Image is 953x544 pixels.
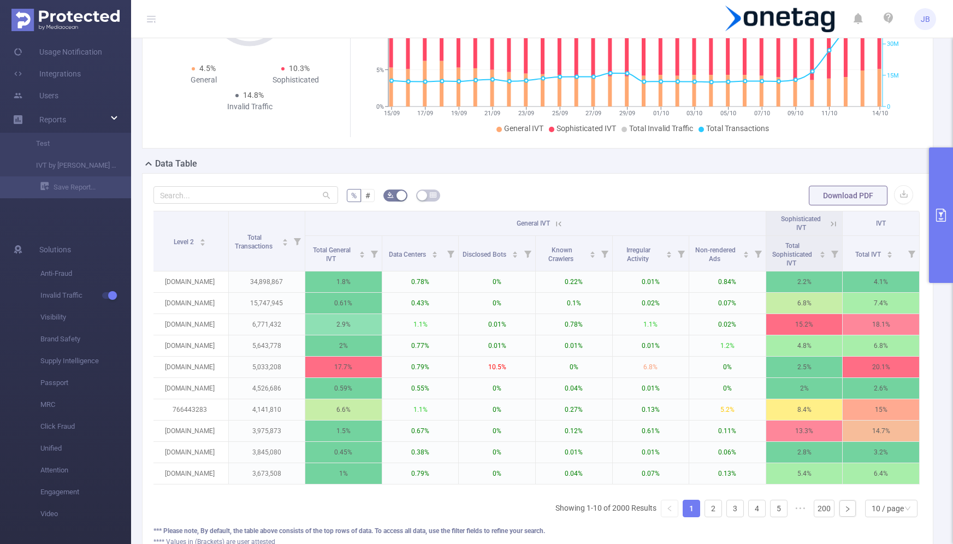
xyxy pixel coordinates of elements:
[536,399,612,420] p: 0.27%
[431,250,438,256] div: Sort
[152,357,228,377] p: [DOMAIN_NAME]
[155,157,197,170] h2: Data Table
[613,378,689,399] p: 0.01%
[843,463,919,484] p: 6.4%
[459,421,535,441] p: 0%
[430,192,436,198] i: icon: table
[666,250,672,256] div: Sort
[771,500,787,517] a: 5
[376,67,384,74] tspan: 5%
[827,236,842,271] i: Filter menu
[766,378,843,399] p: 2%
[839,500,856,517] li: Next Page
[536,357,612,377] p: 0%
[517,220,550,227] span: General IVT
[382,399,459,420] p: 1.1%
[40,503,131,525] span: Video
[706,124,769,133] span: Total Transactions
[536,271,612,292] p: 0.22%
[432,253,438,257] i: icon: caret-down
[887,250,893,253] i: icon: caret-up
[200,241,206,245] i: icon: caret-down
[152,335,228,356] p: [DOMAIN_NAME]
[229,335,305,356] p: 5,643,778
[766,271,843,292] p: 2.2%
[382,335,459,356] p: 0.77%
[305,378,382,399] p: 0.59%
[613,335,689,356] p: 0.01%
[689,293,766,314] p: 0.07%
[40,459,131,481] span: Attention
[359,250,365,253] i: icon: caret-up
[382,357,459,377] p: 0.79%
[666,505,673,512] i: icon: left
[613,399,689,420] p: 0.13%
[518,110,534,117] tspan: 23/09
[39,239,71,261] span: Solutions
[626,246,650,263] span: Irregular Activity
[153,186,338,204] input: Search...
[382,463,459,484] p: 0.79%
[653,110,668,117] tspan: 01/10
[289,64,310,73] span: 10.3%
[904,236,919,271] i: Filter menu
[766,293,843,314] p: 6.8%
[689,421,766,441] p: 0.11%
[536,463,612,484] p: 0.04%
[22,155,118,176] a: IVT by [PERSON_NAME] Partner
[536,335,612,356] p: 0.01%
[235,234,274,250] span: Total Transactions
[459,463,535,484] p: 0%
[40,176,131,198] a: Save Report...
[40,285,131,306] span: Invalid Traffic
[204,101,295,113] div: Invalid Traffic
[597,236,612,271] i: Filter menu
[613,314,689,335] p: 1.1%
[613,357,689,377] p: 6.8%
[781,215,821,232] span: Sophisticated IVT
[359,250,365,256] div: Sort
[555,500,656,517] li: Showing 1-10 of 2000 Results
[843,271,919,292] p: 4.1%
[695,246,736,263] span: Non-rendered Ads
[743,250,749,253] i: icon: caret-up
[459,271,535,292] p: 0%
[750,236,766,271] i: Filter menu
[11,9,120,31] img: Protected Media
[766,335,843,356] p: 4.8%
[40,306,131,328] span: Visibility
[887,41,899,48] tspan: 30M
[855,251,883,258] span: Total IVT
[512,250,518,256] div: Sort
[705,500,722,517] li: 2
[689,357,766,377] p: 0%
[613,442,689,463] p: 0.01%
[843,421,919,441] p: 14.7%
[229,357,305,377] p: 5,033,208
[389,251,428,258] span: Data Centers
[40,481,131,503] span: Engagement
[872,500,904,517] div: 10 / page
[229,442,305,463] p: 3,845,080
[152,442,228,463] p: [DOMAIN_NAME]
[766,421,843,441] p: 13.3%
[199,237,206,244] div: Sort
[766,399,843,420] p: 8.4%
[40,416,131,437] span: Click Fraud
[689,463,766,484] p: 0.13%
[305,357,382,377] p: 17.7%
[484,110,500,117] tspan: 21/09
[229,293,305,314] p: 15,747,945
[305,399,382,420] p: 6.6%
[792,500,809,517] span: •••
[585,110,601,117] tspan: 27/09
[282,237,288,240] i: icon: caret-up
[382,293,459,314] p: 0.43%
[689,271,766,292] p: 0.84%
[766,463,843,484] p: 5.4%
[821,110,837,117] tspan: 11/10
[689,399,766,420] p: 5.2%
[305,293,382,314] p: 0.61%
[229,463,305,484] p: 3,673,508
[520,236,535,271] i: Filter menu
